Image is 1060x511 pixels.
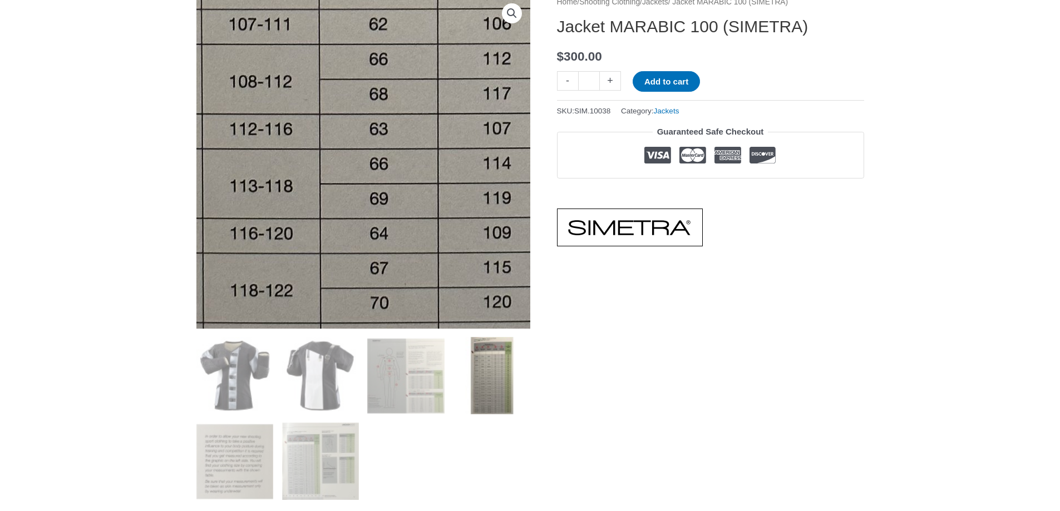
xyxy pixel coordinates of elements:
[633,71,700,92] button: Add to cart
[453,337,530,414] img: Jacket MARABIC 100 (SIMETRA) - Image 4
[282,337,359,414] img: Jacket MARABIC 100 (SIMETRA) - Image 2
[654,107,679,115] a: Jackets
[557,49,564,63] span: $
[600,71,621,91] a: +
[578,71,600,91] input: Product quantity
[282,423,359,500] img: Jacket MARABIC 100 (SIMETRA) - Image 6
[367,337,445,414] img: Jacket MARABIC 100 (SIMETRA) - Image 3
[557,17,864,37] h1: Jacket MARABIC 100 (SIMETRA)
[653,124,768,140] legend: Guaranteed Safe Checkout
[196,337,274,414] img: Jacket MARABIC 100
[557,187,864,200] iframe: Customer reviews powered by Trustpilot
[502,3,522,23] a: View full-screen image gallery
[621,104,679,118] span: Category:
[557,49,602,63] bdi: 300.00
[196,423,274,500] img: Jacket MARABIC 100 (SIMETRA) - Image 5
[557,104,611,118] span: SKU:
[574,107,610,115] span: SIM.10038
[557,209,703,246] a: SIMETRA
[557,71,578,91] a: -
